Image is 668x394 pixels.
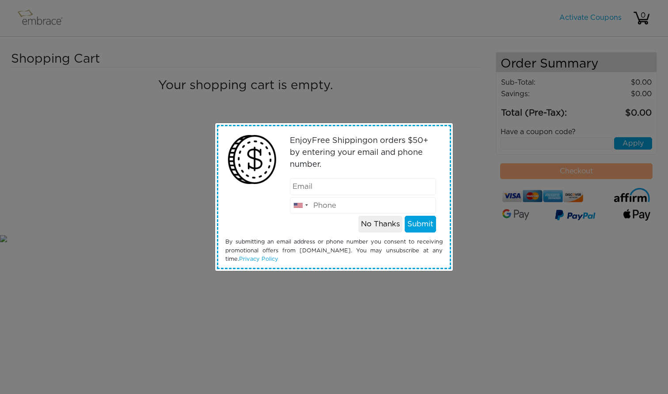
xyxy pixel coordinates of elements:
p: Enjoy on orders $50+ by entering your email and phone number. [290,135,436,171]
span: Free Shipping [312,137,368,145]
div: United States: +1 [290,198,311,214]
a: Privacy Policy [239,256,278,262]
div: By submitting an email address or phone number you consent to receiving promotional offers from [... [219,238,449,263]
input: Phone [290,197,436,214]
input: Email [290,178,436,195]
button: Submit [405,216,436,233]
button: No Thanks [358,216,402,233]
img: money2.png [223,131,281,188]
